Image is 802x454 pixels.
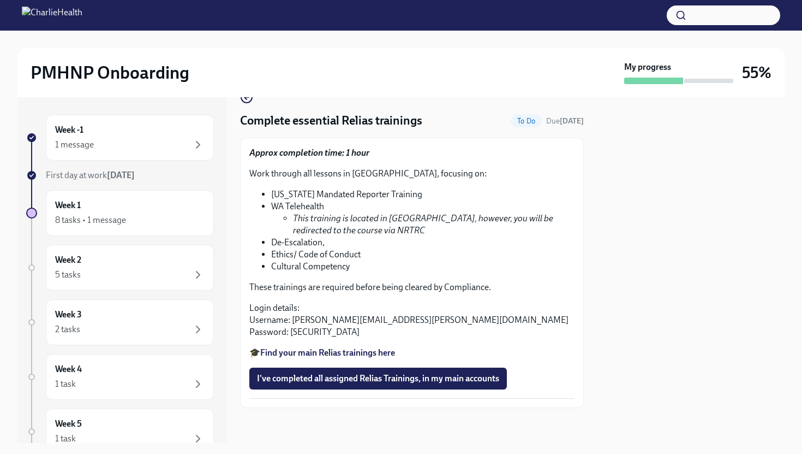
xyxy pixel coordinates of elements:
li: De-Escalation, [271,237,574,249]
p: Work through all lessons in [GEOGRAPHIC_DATA], focusing on: [249,168,574,180]
div: 8 tasks • 1 message [55,214,126,226]
a: Week 18 tasks • 1 message [26,190,214,236]
li: Ethics/ Code of Conduct [271,249,574,261]
h3: 55% [742,63,771,82]
a: Week -11 message [26,115,214,161]
a: Find your main Relias trainings here [260,347,395,358]
li: WA Telehealth [271,201,574,237]
strong: Approx completion time: 1 hour [249,148,369,158]
button: I've completed all assigned Relias Trainings, in my main accounts [249,368,507,390]
span: To Do [511,117,542,125]
img: CharlieHealth [22,7,82,24]
div: 1 message [55,139,94,151]
a: Week 41 task [26,354,214,400]
span: August 30th, 2025 10:00 [546,116,584,126]
span: I've completed all assigned Relias Trainings, in my main accounts [257,373,499,384]
em: This training is located in [GEOGRAPHIC_DATA], however, you will be redirected to the course via ... [293,213,553,235]
p: Login details: Username: [PERSON_NAME][EMAIL_ADDRESS][PERSON_NAME][DOMAIN_NAME] Password: [SECURI... [249,302,574,338]
li: Cultural Competency [271,261,574,273]
span: Due [546,116,584,126]
a: Week 25 tasks [26,245,214,291]
strong: [DATE] [560,116,584,126]
h2: PMHNP Onboarding [31,62,189,84]
div: 1 task [55,433,76,445]
strong: [DATE] [107,170,135,180]
a: First day at work[DATE] [26,169,214,181]
strong: My progress [624,61,671,73]
div: 2 tasks [55,323,80,335]
h6: Week 3 [55,309,82,321]
h6: Week 2 [55,254,81,266]
a: Week 32 tasks [26,299,214,345]
p: 🎓 [249,347,574,359]
h6: Week -1 [55,124,83,136]
div: 1 task [55,378,76,390]
span: First day at work [46,170,135,180]
h6: Week 1 [55,199,81,211]
div: 5 tasks [55,269,81,281]
li: [US_STATE] Mandated Reporter Training [271,188,574,201]
h6: Week 5 [55,418,82,430]
h6: Week 4 [55,363,82,375]
h4: Complete essential Relias trainings [240,113,422,129]
p: These trainings are required before being cleared by Compliance. [249,281,574,293]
